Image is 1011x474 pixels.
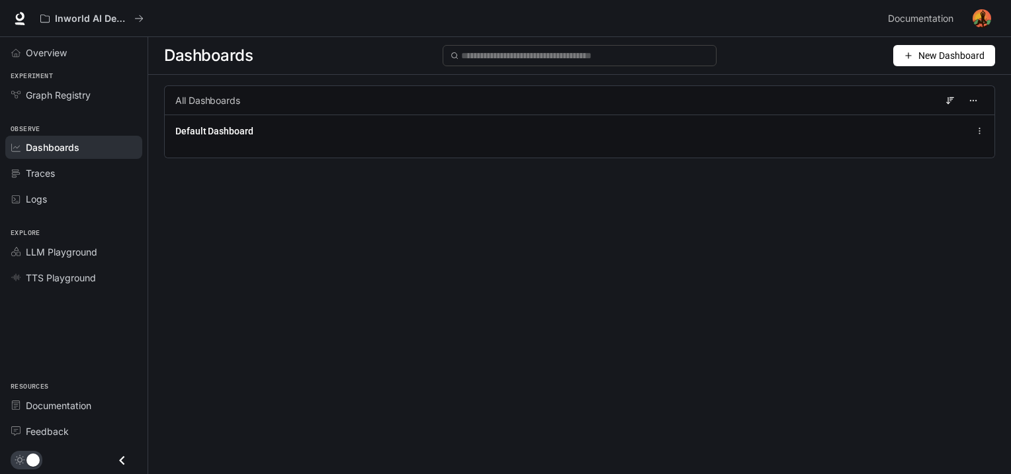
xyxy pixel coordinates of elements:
[888,11,953,27] span: Documentation
[26,166,55,180] span: Traces
[55,13,129,24] p: Inworld AI Demos
[893,45,995,66] button: New Dashboard
[5,420,142,443] a: Feedback
[164,42,253,69] span: Dashboards
[26,245,97,259] span: LLM Playground
[883,5,963,32] a: Documentation
[5,266,142,289] a: TTS Playground
[5,394,142,417] a: Documentation
[969,5,995,32] button: User avatar
[175,94,240,107] span: All Dashboards
[5,136,142,159] a: Dashboards
[26,46,67,60] span: Overview
[26,140,79,154] span: Dashboards
[973,9,991,28] img: User avatar
[5,41,142,64] a: Overview
[26,192,47,206] span: Logs
[5,187,142,211] a: Logs
[5,83,142,107] a: Graph Registry
[175,124,253,138] a: Default Dashboard
[26,399,91,412] span: Documentation
[5,240,142,263] a: LLM Playground
[918,48,985,63] span: New Dashboard
[107,447,137,474] button: Close drawer
[26,452,40,467] span: Dark mode toggle
[26,424,69,438] span: Feedback
[26,271,96,285] span: TTS Playground
[26,88,91,102] span: Graph Registry
[5,162,142,185] a: Traces
[34,5,150,32] button: All workspaces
